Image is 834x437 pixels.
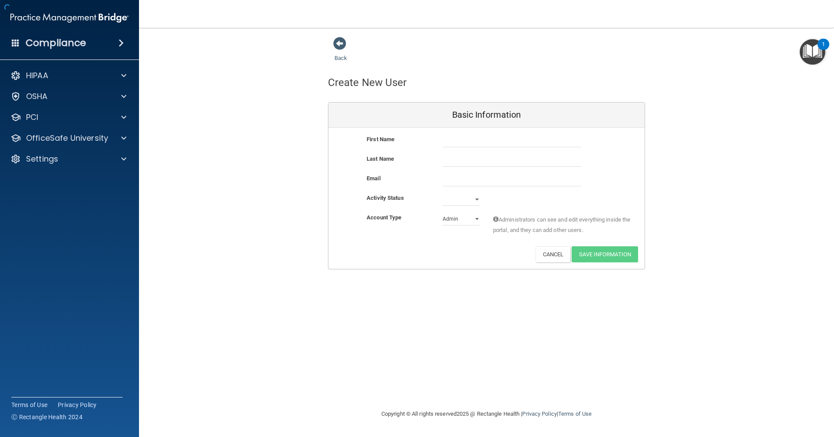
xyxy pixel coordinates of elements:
[10,112,126,122] a: PCI
[11,413,83,421] span: Ⓒ Rectangle Health 2024
[328,77,407,88] h4: Create New User
[367,156,394,162] b: Last Name
[328,400,645,428] div: Copyright © All rights reserved 2025 @ Rectangle Health | |
[10,9,129,26] img: PMB logo
[10,154,126,164] a: Settings
[58,401,97,409] a: Privacy Policy
[11,401,47,409] a: Terms of Use
[328,103,645,128] div: Basic Information
[10,70,126,81] a: HIPAA
[10,91,126,102] a: OSHA
[367,136,394,142] b: First Name
[572,246,638,262] button: Save Information
[26,91,48,102] p: OSHA
[367,175,381,182] b: Email
[522,411,556,417] a: Privacy Policy
[800,39,825,65] button: Open Resource Center, 1 new notification
[26,37,86,49] h4: Compliance
[493,215,632,235] span: Administrators can see and edit everything inside the portal, and they can add other users.
[558,411,592,417] a: Terms of Use
[26,70,48,81] p: HIPAA
[367,195,404,201] b: Activity Status
[822,44,825,56] div: 1
[26,133,108,143] p: OfficeSafe University
[26,154,58,164] p: Settings
[536,246,571,262] button: Cancel
[367,214,401,221] b: Account Type
[334,44,347,61] a: Back
[10,133,126,143] a: OfficeSafe University
[26,112,38,122] p: PCI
